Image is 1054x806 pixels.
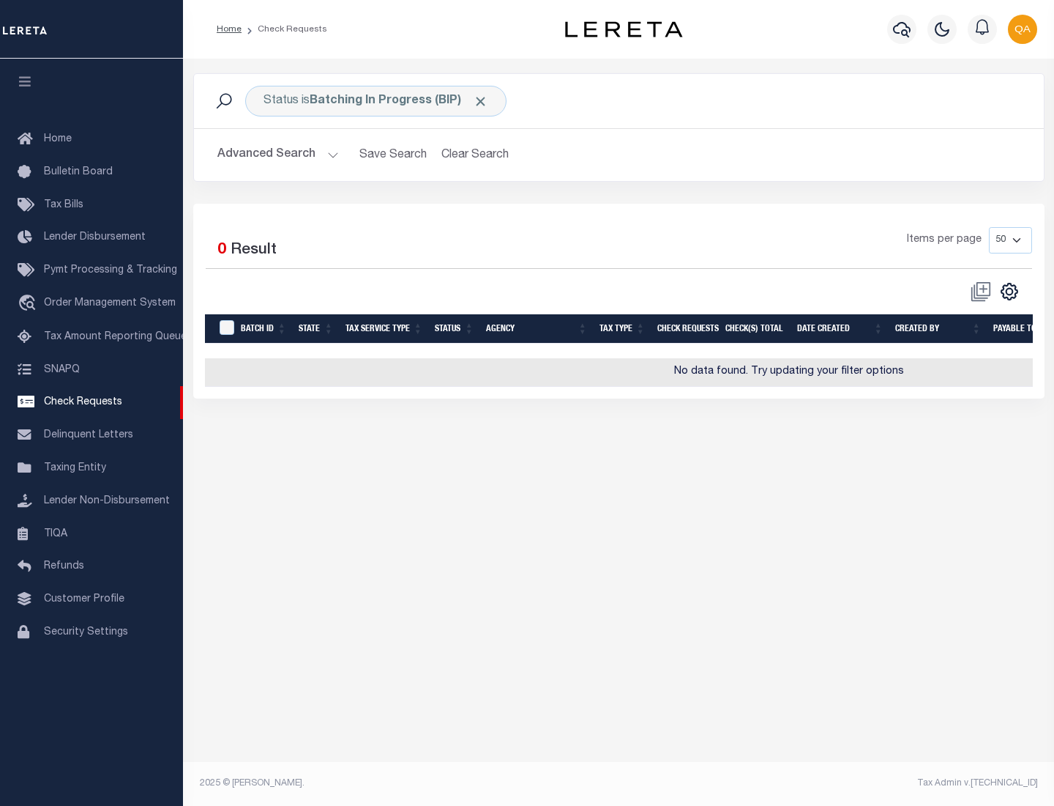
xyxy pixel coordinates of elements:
th: State: activate to sort column ascending [293,314,340,344]
th: Check(s) Total [720,314,791,344]
span: Pymt Processing & Tracking [44,265,177,276]
th: Agency: activate to sort column ascending [480,314,594,344]
span: Home [44,134,72,144]
th: Check Requests [651,314,720,344]
span: Lender Non-Disbursement [44,496,170,506]
th: Created By: activate to sort column ascending [889,314,987,344]
th: Date Created: activate to sort column ascending [791,314,889,344]
span: Tax Amount Reporting Queue [44,332,187,342]
th: Tax Service Type: activate to sort column ascending [340,314,429,344]
span: Taxing Entity [44,463,106,473]
li: Check Requests [242,23,327,36]
span: Check Requests [44,397,122,407]
span: Click to Remove [473,94,488,109]
th: Tax Type: activate to sort column ascending [594,314,651,344]
img: svg+xml;base64,PHN2ZyB4bWxucz0iaHR0cDovL3d3dy53My5vcmcvMjAwMC9zdmciIHBvaW50ZXItZXZlbnRzPSJub25lIi... [1008,15,1037,44]
a: Home [217,25,242,34]
span: Order Management System [44,298,176,308]
label: Result [231,239,277,262]
span: Customer Profile [44,594,124,604]
span: Security Settings [44,627,128,637]
i: travel_explore [18,295,41,314]
span: TIQA [44,528,67,539]
button: Save Search [351,141,436,169]
span: Lender Disbursement [44,232,146,243]
th: Status: activate to sort column ascending [429,314,480,344]
span: SNAPQ [44,364,80,374]
img: logo-dark.svg [565,21,682,37]
span: Items per page [907,232,982,248]
div: Tax Admin v.[TECHNICAL_ID] [629,777,1038,790]
span: Delinquent Letters [44,430,133,440]
span: Tax Bills [44,200,83,210]
div: Status is [245,86,507,117]
button: Clear Search [436,141,515,169]
button: Advanced Search [217,141,339,169]
th: Batch Id: activate to sort column ascending [235,314,293,344]
span: 0 [217,243,226,258]
span: Refunds [44,561,84,572]
b: Batching In Progress (BIP) [310,95,488,107]
div: 2025 © [PERSON_NAME]. [189,777,619,790]
span: Bulletin Board [44,167,113,177]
